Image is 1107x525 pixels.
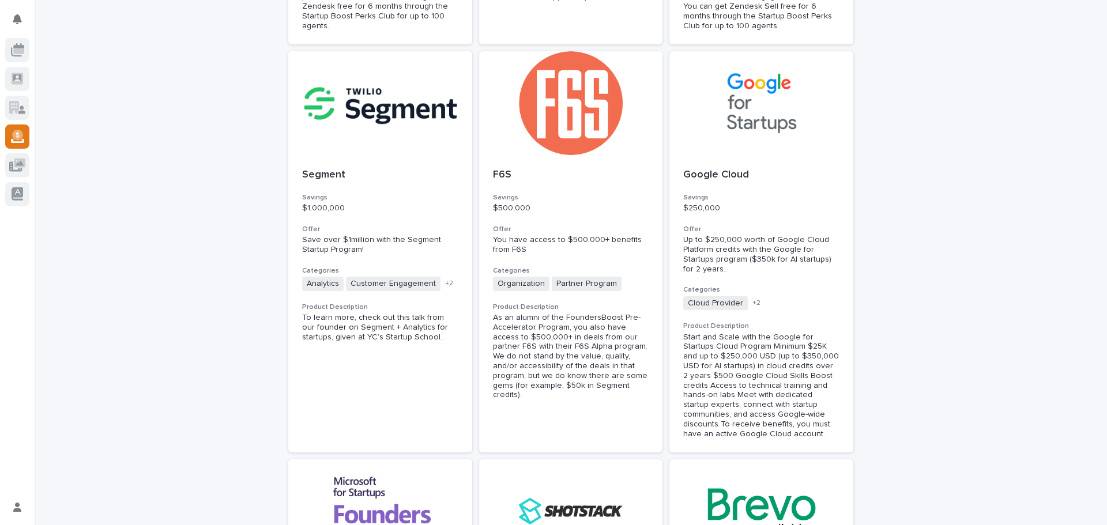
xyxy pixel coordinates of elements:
a: Google CloudSavings$250,000OfferUp to $250,000 worth of Google Cloud Platform credits with the Go... [669,51,853,452]
div: Start and Scale with the Google for Startups Cloud Program Minimum $25K and up to $250,000 USD (u... [683,333,839,439]
p: F6S [493,169,649,182]
p: Segment [302,169,458,182]
h3: Categories [683,285,839,294]
p: You have access to $500,000+ benefits from F6S [493,235,649,255]
h3: Product Description [683,322,839,331]
span: Cloud Provider [683,296,748,311]
h3: Savings [493,193,649,202]
button: Notifications [5,7,29,31]
span: + 2 [752,300,760,307]
div: To learn more, check out this talk from our founder on Segment + Analytics for startups, given at... [302,313,458,342]
span: Partner Program [552,277,622,291]
h3: Product Description [302,303,458,312]
h3: Offer [493,225,649,234]
span: Organization [493,277,549,291]
h3: Offer [302,225,458,234]
p: Save over $1million with the Segment Startup Program! [302,235,458,255]
a: SegmentSavings$1,000,000OfferSave over $1million with the Segment Startup Program!CategoriesAnaly... [288,51,472,452]
p: Google Cloud [683,169,839,182]
span: + 2 [445,280,453,287]
a: F6SSavings$500,000OfferYou have access to $500,000+ benefits from F6SCategoriesOrganizationPartne... [479,51,663,452]
h3: Categories [302,266,458,275]
h3: Savings [302,193,458,202]
p: $1,000,000 [302,203,458,213]
h3: Offer [683,225,839,234]
span: Customer Engagement [346,277,440,291]
h3: Savings [683,193,839,202]
p: $500,000 [493,203,649,213]
h3: Categories [493,266,649,275]
p: Up to $250,000 worth of Google Cloud Platform credits with the Google for Startups program ($350k... [683,235,839,274]
div: Notifications [14,14,29,32]
span: Analytics [302,277,344,291]
p: $250,000 [683,203,839,213]
h3: Product Description [493,303,649,312]
div: As an alumni of the FoundersBoost Pre-Accelerator Program, you also have access to $500,000+ in d... [493,313,649,400]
